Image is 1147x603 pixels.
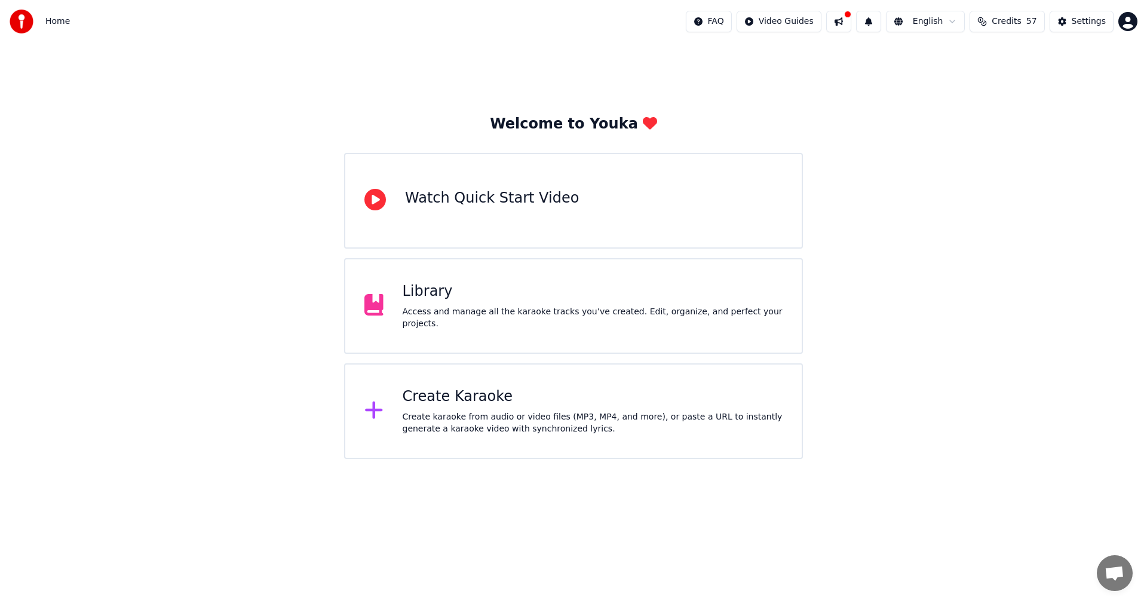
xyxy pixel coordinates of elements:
[970,11,1044,32] button: Credits57
[1097,555,1133,591] div: Open chat
[403,411,783,435] div: Create karaoke from audio or video files (MP3, MP4, and more), or paste a URL to instantly genera...
[403,387,783,406] div: Create Karaoke
[403,282,783,301] div: Library
[992,16,1021,27] span: Credits
[737,11,821,32] button: Video Guides
[10,10,33,33] img: youka
[1026,16,1037,27] span: 57
[686,11,732,32] button: FAQ
[1050,11,1114,32] button: Settings
[1072,16,1106,27] div: Settings
[45,16,70,27] span: Home
[490,115,657,134] div: Welcome to Youka
[45,16,70,27] nav: breadcrumb
[405,189,579,208] div: Watch Quick Start Video
[403,306,783,330] div: Access and manage all the karaoke tracks you’ve created. Edit, organize, and perfect your projects.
